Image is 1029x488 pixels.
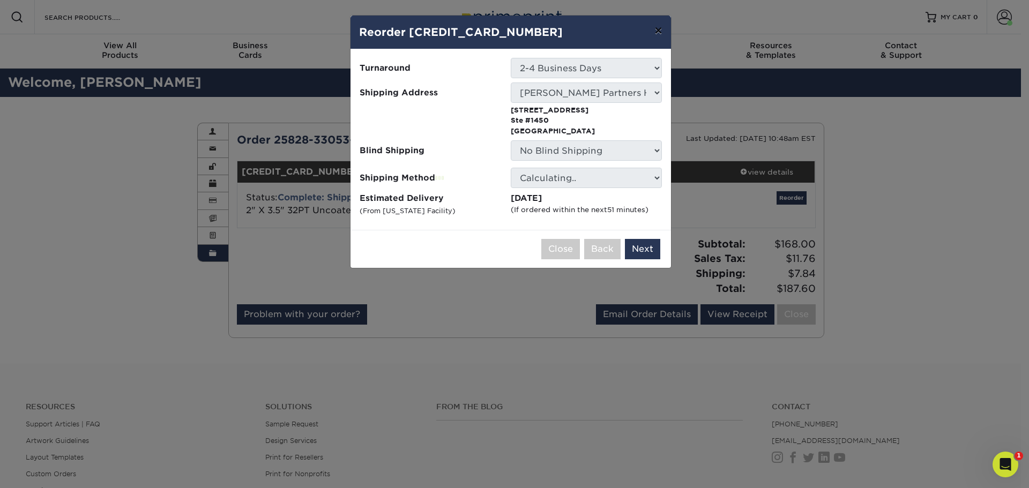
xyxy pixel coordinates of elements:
[360,192,511,217] label: Estimated Delivery
[360,172,503,184] span: Shipping Method
[511,205,662,215] div: (If ordered within the next )
[511,105,662,136] p: [STREET_ADDRESS] Ste #1450 [GEOGRAPHIC_DATA]
[359,24,662,40] h4: Reorder [CREDIT_CARD_NUMBER]
[360,87,503,99] span: Shipping Address
[625,239,660,259] button: Next
[541,239,580,259] button: Close
[360,145,503,157] span: Blind Shipping
[646,16,670,46] button: ×
[360,62,503,74] span: Turnaround
[584,239,621,259] button: Back
[993,452,1018,477] iframe: Intercom live chat
[1015,452,1023,460] span: 1
[607,206,645,214] span: 51 minutes
[511,192,662,205] div: [DATE]
[360,207,456,215] small: (From [US_STATE] Facility)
